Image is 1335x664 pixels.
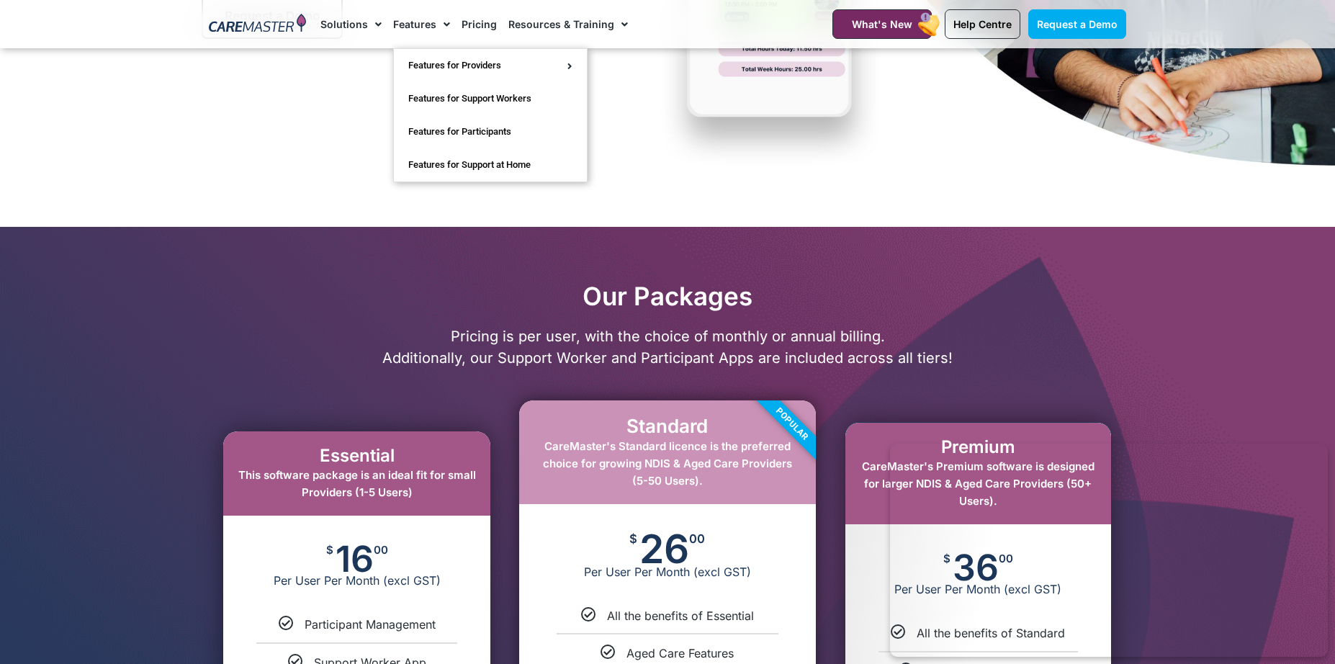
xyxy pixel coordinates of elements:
span: Per User Per Month (excl GST) [519,565,815,579]
h2: Standard [534,415,801,437]
span: Per User Per Month (excl GST) [223,573,490,588]
span: All the benefits of Essential [607,609,754,623]
a: Features for Participants [394,115,587,148]
span: Participant Management [305,617,436,632]
div: Popular [709,342,873,506]
span: $ [629,533,637,545]
a: Features for Support at Home [394,148,587,181]
ul: Features [393,48,588,182]
h2: Essential [238,446,476,467]
span: What's New [852,18,912,30]
a: Features for Support Workers [394,82,587,115]
span: Help Centre [953,18,1012,30]
h2: Premium [860,437,1097,458]
a: Help Centre [945,9,1020,39]
span: Per User Per Month (excl GST) [845,582,1111,596]
span: CareMaster's Premium software is designed for larger NDIS & Aged Care Providers (50+ Users). [862,459,1094,508]
a: What's New [832,9,932,39]
h2: Our Packages [202,281,1133,311]
span: 00 [374,544,388,555]
span: 16 [336,544,374,573]
span: 00 [689,533,705,545]
a: Features for Providers [394,49,587,82]
span: This software package is an ideal fit for small Providers (1-5 Users) [238,468,476,499]
iframe: Popup CTA [890,444,1328,657]
span: CareMaster's Standard licence is the preferred choice for growing NDIS & Aged Care Providers (5-5... [543,439,792,488]
span: Aged Care Features [626,646,734,660]
a: Request a Demo [1028,9,1126,39]
p: Pricing is per user, with the choice of monthly or annual billing. Additionally, our Support Work... [202,326,1133,369]
span: Request a Demo [1037,18,1118,30]
span: $ [326,544,333,555]
img: CareMaster Logo [209,14,306,35]
span: 26 [639,533,689,565]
